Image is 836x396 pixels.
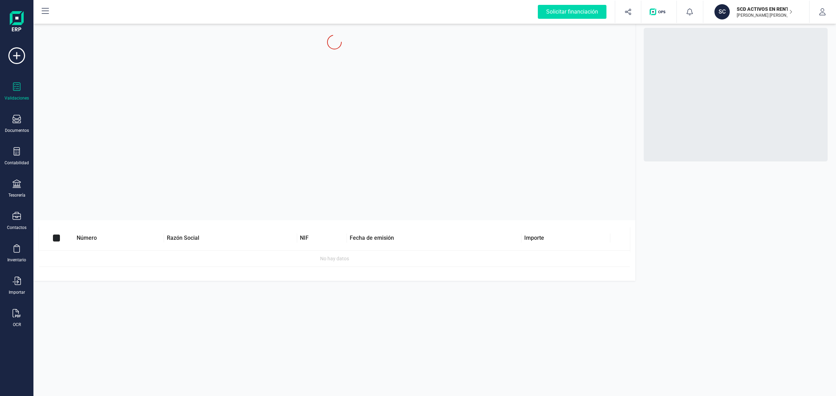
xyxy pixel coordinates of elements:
th: Importe [521,226,611,251]
div: OCR [13,322,21,327]
p: [PERSON_NAME] [PERSON_NAME] [737,13,792,18]
div: Validaciones [5,95,29,101]
th: Fecha de emisión [347,226,521,251]
button: Logo de OPS [645,1,672,23]
div: Importar [9,290,25,295]
div: Solicitar financiación [538,5,606,19]
th: NIF [297,226,347,251]
div: Tesorería [8,192,25,198]
div: SC [714,4,730,19]
button: SCSCD ACTIVOS EN RENTABILIDAD SL[PERSON_NAME] [PERSON_NAME] [712,1,801,23]
div: Contactos [7,225,26,230]
div: No hay datos [42,255,627,262]
th: Razón Social [164,226,297,251]
th: Número [74,226,164,251]
div: Inventario [7,257,26,263]
img: Logo Finanedi [10,11,24,33]
div: Documentos [5,128,29,133]
button: Solicitar financiación [529,1,615,23]
div: Contabilidad [5,160,29,166]
img: Logo de OPS [650,8,668,15]
p: SCD ACTIVOS EN RENTABILIDAD SL [737,6,792,13]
